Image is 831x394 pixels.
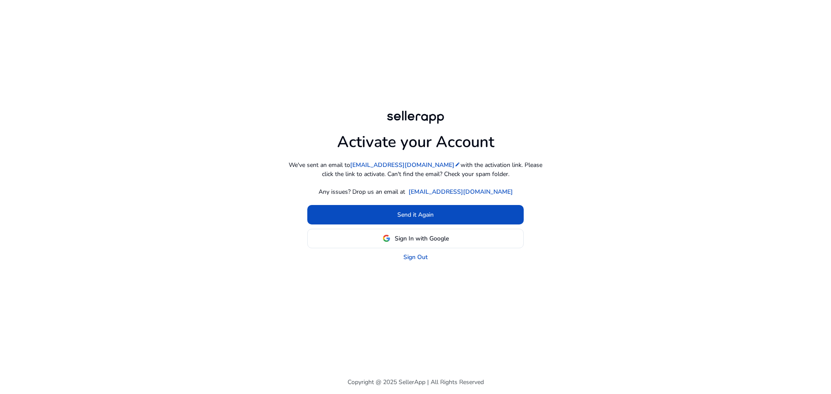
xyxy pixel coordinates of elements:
a: Sign Out [403,253,428,262]
button: Sign In with Google [307,229,524,248]
p: We've sent an email to with the activation link. Please click the link to activate. Can't find th... [286,160,545,179]
h1: Activate your Account [337,126,494,151]
p: Any issues? Drop us an email at [319,187,405,196]
button: Send it Again [307,205,524,224]
img: google-logo.svg [383,234,390,242]
a: [EMAIL_ADDRESS][DOMAIN_NAME] [350,160,461,170]
span: Send it Again [397,210,434,219]
a: [EMAIL_ADDRESS][DOMAIN_NAME] [409,187,513,196]
mat-icon: edit [454,161,461,167]
span: Sign In with Google [395,234,449,243]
